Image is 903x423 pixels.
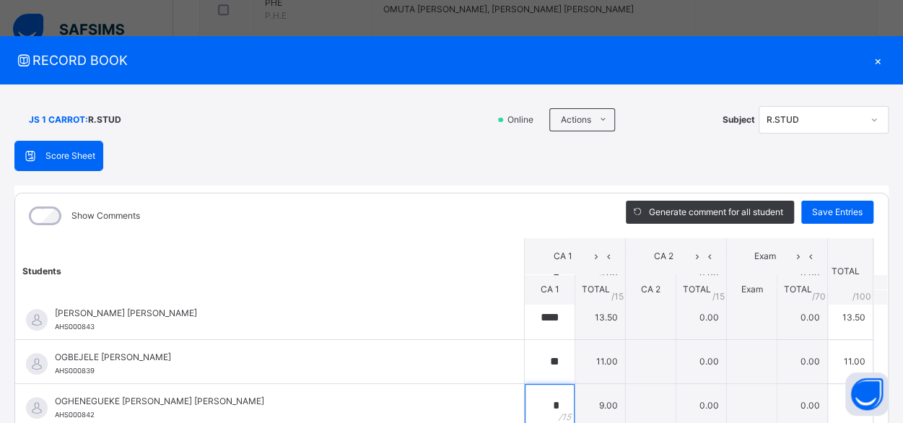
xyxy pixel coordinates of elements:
td: 11.00 [828,339,873,383]
div: R.STUD [767,113,862,126]
span: Score Sheet [45,149,95,162]
img: default.svg [26,309,48,331]
span: Online [506,113,542,126]
span: JS 1 CARROT : [29,113,88,126]
span: RECORD BOOK [14,51,867,70]
td: 13.50 [828,295,873,339]
span: [PERSON_NAME] [PERSON_NAME] [55,307,492,320]
td: 0.00 [676,339,727,383]
span: CA 2 [641,284,660,295]
td: 11.00 [575,339,626,383]
span: /100 [852,290,871,303]
span: R.STUD [88,113,121,126]
span: CA 1 [541,284,559,295]
span: OGHENEGUEKE [PERSON_NAME] [PERSON_NAME] [55,395,492,408]
span: Students [22,266,61,276]
span: AHS000839 [55,367,95,375]
span: / 15 [712,290,725,303]
span: AHS000843 [55,323,95,331]
td: 0.00 [777,339,828,383]
td: 0.00 [777,295,828,339]
span: TOTAL [784,284,812,295]
div: × [867,51,889,70]
span: CA 2 [637,250,691,263]
span: Subject [723,113,755,126]
button: Open asap [845,372,889,416]
td: 13.50 [575,295,626,339]
span: Save Entries [812,206,863,219]
img: default.svg [26,397,48,419]
td: 0.00 [676,295,727,339]
span: Generate comment for all student [649,206,783,219]
span: Exam [741,284,763,295]
span: Exam [738,250,792,263]
span: / 70 [812,290,826,303]
span: OGBEJELE [PERSON_NAME] [55,351,492,364]
span: / 15 [611,290,624,303]
label: Show Comments [71,209,140,222]
span: AHS000842 [55,411,95,419]
span: CA 1 [536,250,590,263]
th: TOTAL [828,238,873,305]
span: TOTAL [582,284,610,295]
span: TOTAL [683,284,711,295]
span: Actions [561,113,591,126]
img: default.svg [26,353,48,375]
